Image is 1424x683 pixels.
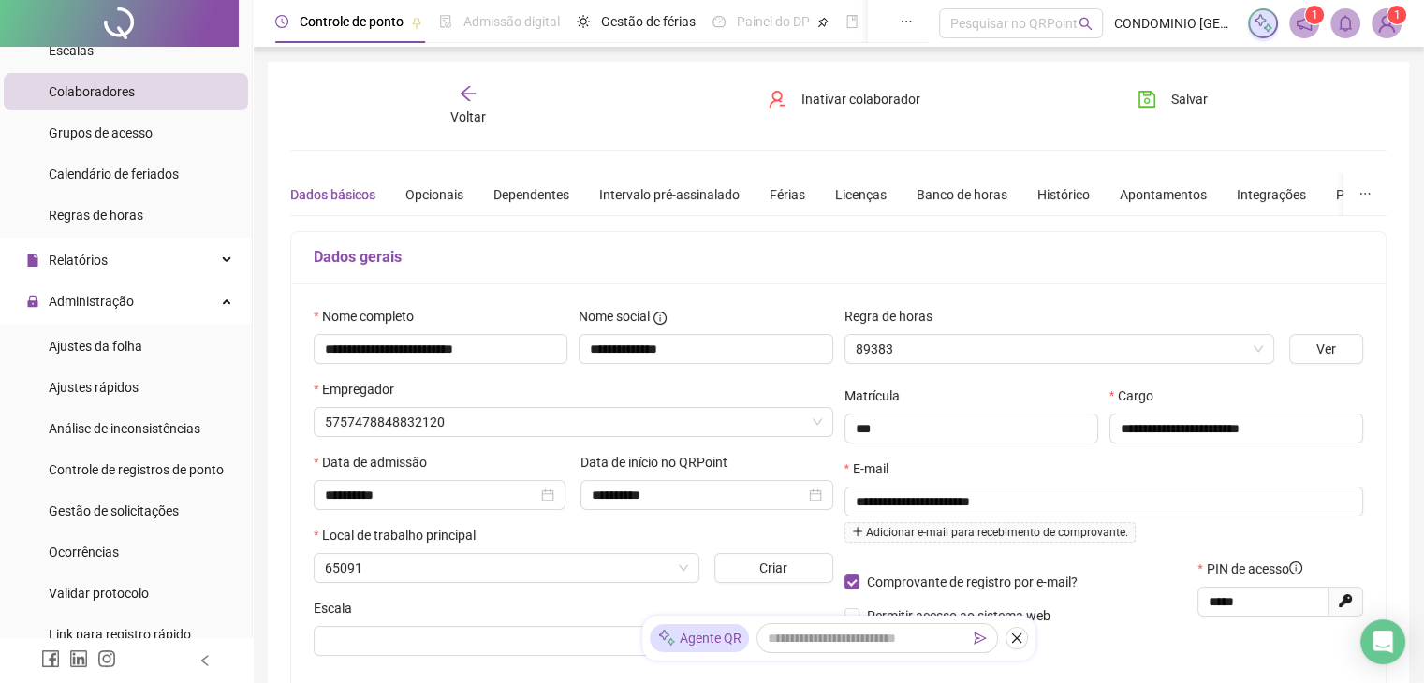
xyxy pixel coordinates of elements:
sup: 1 [1305,6,1324,24]
div: Agente QR [650,624,749,652]
div: Apontamentos [1120,184,1207,205]
span: ellipsis [900,15,913,28]
span: Ajustes da folha [49,339,142,354]
span: dashboard [712,15,726,28]
span: Adicionar e-mail para recebimento de comprovante. [844,522,1136,543]
span: Administração [49,294,134,309]
span: Controle de ponto [300,14,404,29]
label: E-mail [844,458,901,479]
button: Inativar colaborador [754,84,934,114]
span: close [1010,632,1023,645]
span: Painel do DP [737,14,810,29]
span: Comprovante de registro por e-mail? [867,574,1078,589]
span: 1 [1394,8,1401,22]
img: 89505 [1373,9,1401,37]
span: book [845,15,859,28]
span: Ver [1316,339,1336,359]
span: info-circle [653,312,667,325]
div: Dados básicos [290,184,375,205]
img: sparkle-icon.fc2bf0ac1784a2077858766a79e2daf3.svg [1253,13,1273,34]
span: Permitir acesso ao sistema web [867,608,1050,623]
span: 65091 [325,554,688,582]
span: left [198,654,212,667]
span: user-delete [768,90,786,109]
span: PIN de acesso [1207,559,1302,579]
span: Colaboradores [49,84,135,99]
span: Relatórios [49,253,108,268]
span: bell [1337,15,1354,32]
span: pushpin [411,17,422,28]
span: Link para registro rápido [49,627,191,642]
button: Salvar [1123,84,1222,114]
span: Nome social [579,306,650,327]
span: instagram [97,649,116,668]
div: Dependentes [493,184,569,205]
span: CONDOMINIO [GEOGRAPHIC_DATA] [1114,13,1237,34]
sup: Atualize o seu contato no menu Meus Dados [1387,6,1406,24]
span: notification [1296,15,1313,32]
span: Calendário de feriados [49,167,179,182]
span: info-circle [1289,561,1302,574]
span: clock-circle [275,15,288,28]
div: Licenças [835,184,887,205]
div: Opcionais [405,184,463,205]
span: arrow-left [459,84,477,103]
span: Ocorrências [49,545,119,559]
span: 1 [1312,8,1318,22]
span: Gestão de férias [601,14,696,29]
span: file [26,254,39,267]
span: Validar protocolo [49,586,149,601]
span: Controle de registros de ponto [49,462,224,477]
label: Cargo [1109,385,1166,406]
span: Regras de horas [49,208,143,223]
button: Ver [1289,334,1363,364]
span: Inativar colaborador [801,89,920,109]
h5: Dados gerais [314,246,1363,269]
label: Data de admissão [314,452,439,472]
div: Histórico [1037,184,1090,205]
span: Gestão de solicitações [49,503,179,518]
span: save [1138,90,1156,109]
div: Intervalo pré-assinalado [599,184,740,205]
label: Local de trabalho principal [314,525,488,545]
span: Ajustes rápidos [49,380,139,395]
img: sparkle-icon.fc2bf0ac1784a2077858766a79e2daf3.svg [657,629,676,648]
label: Regra de horas [844,306,945,327]
label: Nome completo [314,306,426,327]
span: Admissão digital [463,14,560,29]
span: search [1079,17,1093,31]
span: ellipsis [1358,187,1372,200]
button: ellipsis [1343,173,1387,216]
span: send [974,632,987,645]
label: Data de início no QRPoint [580,452,740,472]
div: Férias [770,184,805,205]
span: Salvar [1171,89,1208,109]
span: lock [26,295,39,308]
span: Criar [759,558,787,578]
label: Empregador [314,379,406,400]
button: Criar [714,553,833,583]
span: Escalas [49,43,94,58]
div: Open Intercom Messenger [1360,619,1405,664]
span: sun [577,15,590,28]
span: Voltar [450,109,486,124]
span: pushpin [817,17,829,28]
span: facebook [41,649,60,668]
span: linkedin [69,649,88,668]
div: Banco de horas [917,184,1007,205]
label: Matrícula [844,385,912,406]
span: 5757478848832120 [325,408,822,436]
label: Escala [314,598,364,618]
div: Integrações [1237,184,1306,205]
span: Grupos de acesso [49,125,153,140]
span: Análise de inconsistências [49,421,200,436]
span: plus [852,526,863,537]
span: 89383 [856,335,1263,363]
div: Preferências [1336,184,1409,205]
span: file-done [439,15,452,28]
